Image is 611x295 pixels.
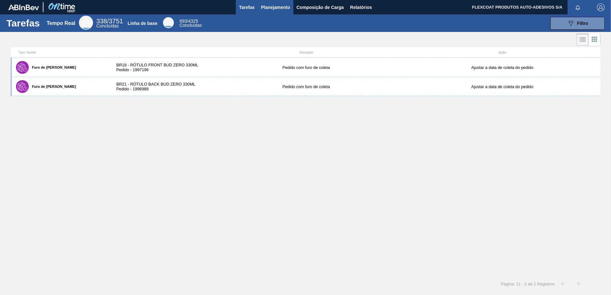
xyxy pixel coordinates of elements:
div: Real Time [97,19,123,28]
div: Base Line [180,19,202,27]
span: Filtro [577,21,588,26]
div: Ajustar a data de coleta do pedido [404,84,600,89]
span: Concluídas [97,23,119,28]
span: Relatórios [350,4,372,11]
span: 693 [180,19,187,24]
div: Visão em Lista [576,34,589,46]
span: Planejamento [261,4,290,11]
div: Ajustar a data de coleta do pedido [404,65,600,70]
span: / [180,19,198,24]
div: Tempo Real [47,20,75,26]
div: BR18 - RÓTULO FRONT BUD ZERO 330ML Pedido - 1997196 [110,63,208,72]
div: Real Time [79,16,93,30]
button: < [555,276,571,292]
label: Furo de [PERSON_NAME] [29,85,76,88]
span: Tarefas [239,4,255,11]
img: TNhmsLtSVTkK8tSr43FrP2fwEKptu5GPRR3wAAAABJRU5ErkJggg== [8,4,39,10]
span: 338 [97,18,107,25]
div: Tipo Tarefa [12,50,110,54]
button: Filtro [550,17,605,30]
span: 1 - 2 de 2 Registros [518,282,554,286]
button: Notificações [568,3,588,12]
div: Pedido com furo de coleta [208,84,404,89]
font: 3751 [109,18,123,25]
div: Visão em Cards [589,34,600,46]
div: Linha de base [128,21,157,26]
span: Concluídas [180,23,202,28]
label: Furo de [PERSON_NAME] [29,65,76,69]
button: > [571,276,587,292]
div: Base Line [163,17,174,28]
font: 4325 [188,19,198,24]
span: Página: 1 [501,282,518,286]
h1: Tarefas [6,19,40,27]
div: Situação [208,50,404,54]
img: Logout [597,4,605,11]
div: Ação [404,50,600,54]
div: BR21 - RÓTULO BACK BUD ZERO 330ML Pedido - 1996988 [110,82,208,91]
span: Composição de Carga [297,4,344,11]
span: / [97,18,123,25]
div: Pedido com furo de coleta [208,65,404,70]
